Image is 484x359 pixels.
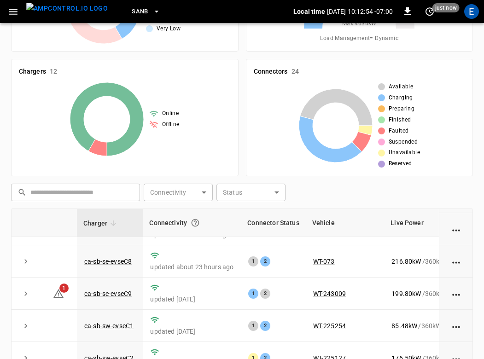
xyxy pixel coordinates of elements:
div: action cell options [450,321,462,330]
h6: Chargers [19,67,46,77]
h6: 24 [292,67,299,77]
p: updated about 23 hours ago [150,262,233,272]
div: action cell options [450,225,462,234]
button: Connection between the charger and our software. [187,214,204,231]
span: Load Management = Dynamic [320,34,398,43]
p: 199.80 kW [391,289,421,298]
p: [DATE] 10:12:54 -07:00 [327,7,393,16]
button: expand row [19,255,33,268]
span: just now [432,3,460,12]
p: 216.80 kW [391,257,421,266]
div: / 360 kW [391,289,445,298]
div: 1 [248,321,258,331]
div: 2 [260,256,270,266]
span: Available [389,82,414,92]
p: 85.48 kW [391,321,417,330]
span: 1 [59,284,69,293]
a: 1 [53,290,64,297]
span: Max. 4634 kW [342,19,377,29]
span: Suspended [389,138,418,147]
img: ampcontrol.io logo [26,3,108,14]
p: Local time [293,7,325,16]
h6: 12 [50,67,57,77]
span: Charging [389,93,413,103]
a: WT-243009 [313,290,346,297]
a: ca-sb-sw-evseC1 [84,322,134,330]
div: action cell options [450,289,462,298]
a: WT-225254 [313,322,346,330]
h6: Connectors [254,67,288,77]
span: Online [162,109,179,118]
span: SanB [132,6,148,17]
div: / 360 kW [391,257,445,266]
span: Very Low [157,24,181,34]
div: 2 [260,289,270,299]
th: Vehicle [306,209,385,237]
button: SanB [128,3,164,21]
p: updated [DATE] [150,295,233,304]
span: Finished [389,116,411,125]
div: profile-icon [464,4,479,19]
p: updated [DATE] [150,327,233,336]
span: Unavailable [389,148,420,157]
button: set refresh interval [422,4,437,19]
div: 1 [248,256,258,266]
a: ca-sb-se-evseC9 [84,290,132,297]
span: Preparing [389,104,415,114]
div: / 360 kW [391,321,445,330]
th: Connector Status [241,209,305,237]
th: Live Power [384,209,452,237]
span: Charger [83,218,119,229]
button: expand row [19,319,33,333]
span: Faulted [389,127,409,136]
div: 2 [260,321,270,331]
button: expand row [19,287,33,301]
div: 1 [248,289,258,299]
span: Reserved [389,159,412,168]
a: ca-sb-se-evseC8 [84,258,132,265]
span: Offline [162,120,180,129]
div: Connectivity [149,214,234,231]
div: action cell options [450,257,462,266]
a: WT-073 [313,258,335,265]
